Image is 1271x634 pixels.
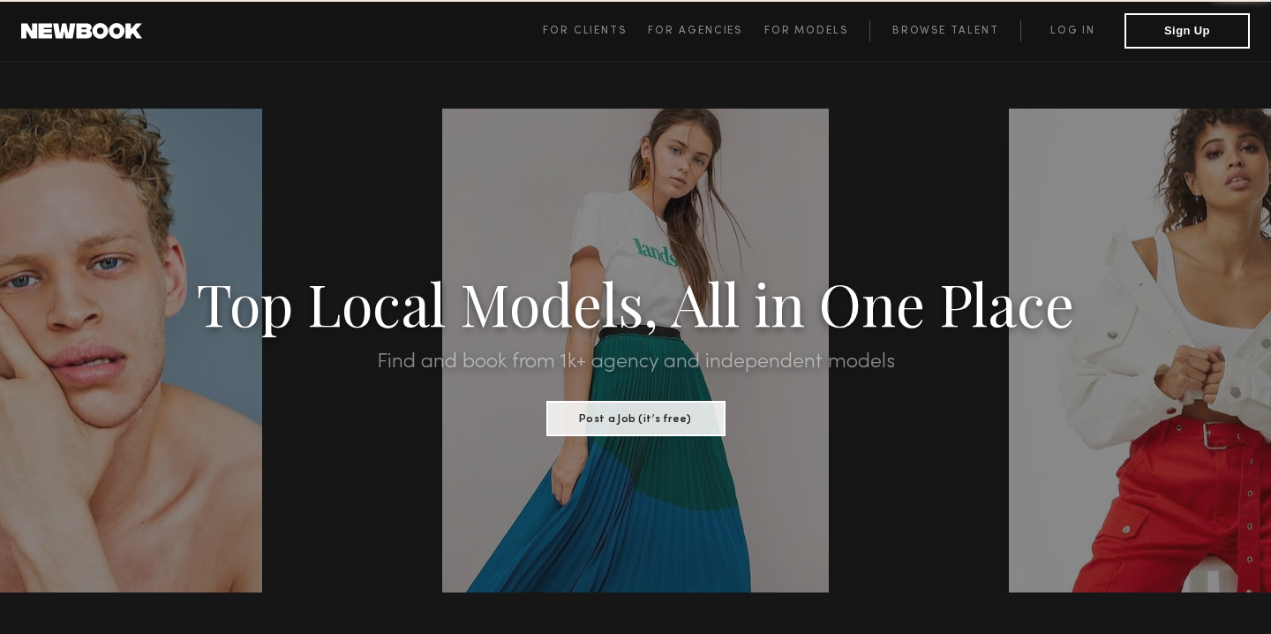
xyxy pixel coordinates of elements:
span: For Agencies [648,26,742,36]
a: Browse Talent [869,20,1020,42]
a: For Agencies [648,20,763,42]
h1: Top Local Models, All in One Place [95,275,1176,330]
h2: Find and book from 1k+ agency and independent models [95,351,1176,373]
button: Post a Job (it’s free) [546,401,726,436]
button: Sign Up [1124,13,1250,49]
a: Post a Job (it’s free) [546,407,726,426]
span: For Models [764,26,848,36]
span: For Clients [543,26,627,36]
a: For Clients [543,20,648,42]
a: Log in [1020,20,1124,42]
a: For Models [764,20,870,42]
